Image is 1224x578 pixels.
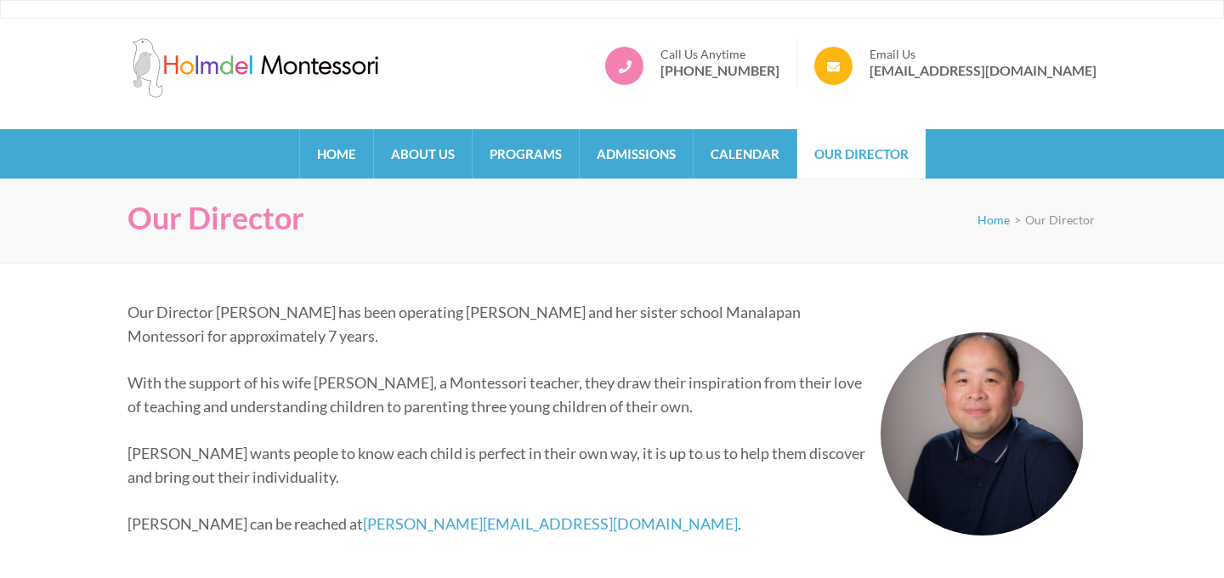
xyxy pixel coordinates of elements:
a: [EMAIL_ADDRESS][DOMAIN_NAME] [870,62,1096,79]
span: Email Us [870,47,1096,62]
a: Programs [473,129,579,178]
p: Our Director [PERSON_NAME] has been operating [PERSON_NAME] and her sister school Manalapan Monte... [127,300,1084,348]
p: [PERSON_NAME] wants people to know each child is perfect in their own way, it is up to us to help... [127,441,1084,489]
h1: Our Director [127,200,304,236]
a: [PERSON_NAME][EMAIL_ADDRESS][DOMAIN_NAME] [363,514,738,533]
a: Calendar [694,129,796,178]
img: Holmdel Montessori School [127,38,382,98]
span: Call Us Anytime [660,47,779,62]
p: With the support of his wife [PERSON_NAME], a Montessori teacher, they draw their inspiration fro... [127,371,1084,418]
a: Home [300,129,373,178]
span: > [1014,212,1021,227]
a: [PHONE_NUMBER] [660,62,779,79]
a: Our Director [797,129,926,178]
a: About Us [374,129,472,178]
a: Admissions [580,129,693,178]
a: Home [977,212,1010,227]
p: [PERSON_NAME] can be reached at . [127,512,1084,535]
